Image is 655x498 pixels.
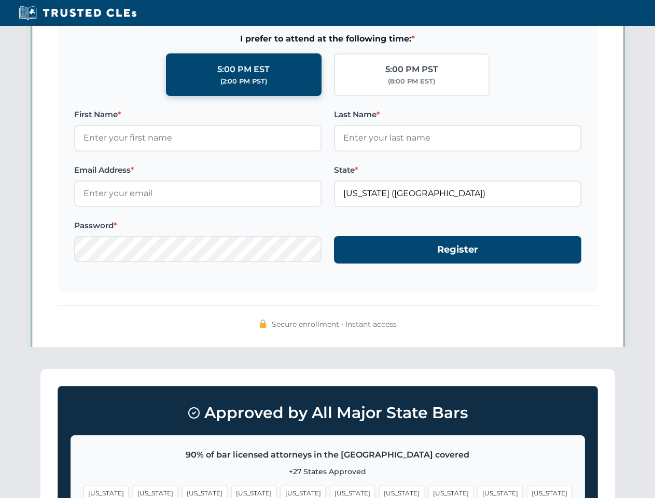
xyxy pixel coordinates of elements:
[334,125,581,151] input: Enter your last name
[74,181,322,206] input: Enter your email
[334,164,581,176] label: State
[259,320,267,328] img: 🔒
[334,108,581,121] label: Last Name
[334,181,581,206] input: Florida (FL)
[74,125,322,151] input: Enter your first name
[83,466,572,477] p: +27 States Approved
[272,319,397,330] span: Secure enrollment • Instant access
[334,236,581,264] button: Register
[16,5,140,21] img: Trusted CLEs
[74,108,322,121] label: First Name
[74,219,322,232] label: Password
[220,76,267,87] div: (2:00 PM PST)
[74,32,581,46] span: I prefer to attend at the following time:
[83,448,572,462] p: 90% of bar licensed attorneys in the [GEOGRAPHIC_DATA] covered
[385,63,438,76] div: 5:00 PM PST
[217,63,270,76] div: 5:00 PM EST
[71,399,585,427] h3: Approved by All Major State Bars
[388,76,435,87] div: (8:00 PM EST)
[74,164,322,176] label: Email Address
